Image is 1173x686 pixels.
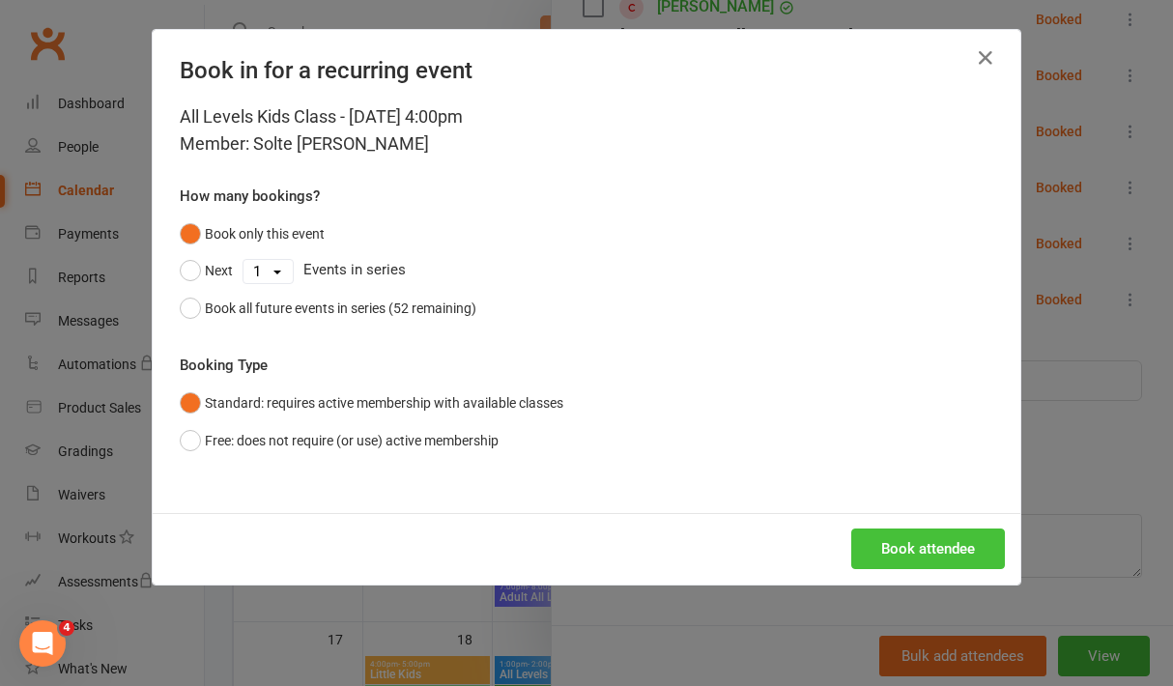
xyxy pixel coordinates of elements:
div: All Levels Kids Class - [DATE] 4:00pm Member: Solte [PERSON_NAME] [180,103,993,157]
button: Standard: requires active membership with available classes [180,385,563,421]
button: Book attendee [851,529,1005,569]
button: Close [970,43,1001,73]
button: Next [180,252,233,289]
button: Book only this event [180,215,325,252]
button: Book all future events in series (52 remaining) [180,290,476,327]
h4: Book in for a recurring event [180,57,993,84]
div: Events in series [180,252,993,289]
iframe: Intercom live chat [19,620,66,667]
label: Booking Type [180,354,268,377]
div: Book all future events in series (52 remaining) [205,298,476,319]
button: Free: does not require (or use) active membership [180,422,499,459]
label: How many bookings? [180,185,320,208]
span: 4 [59,620,74,636]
